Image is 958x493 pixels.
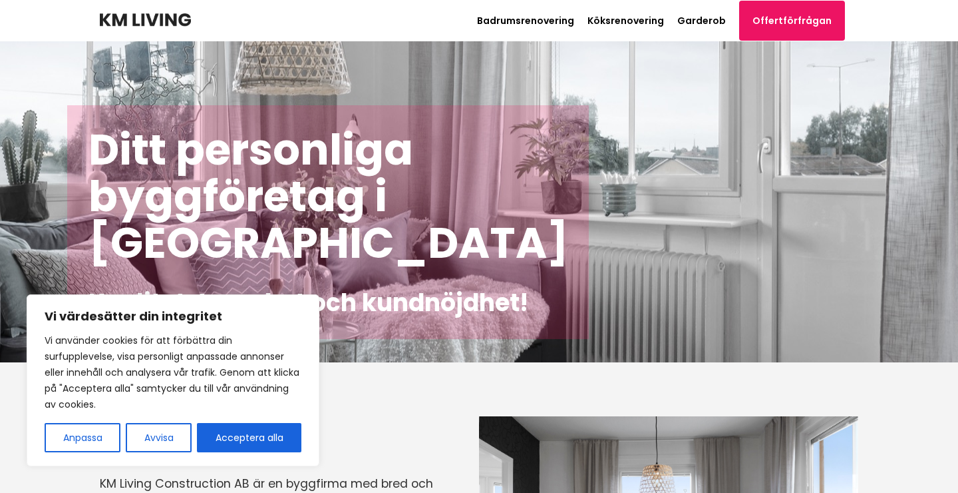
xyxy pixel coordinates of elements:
[88,127,567,266] h1: Ditt personliga byggföretag i [GEOGRAPHIC_DATA]
[739,1,845,41] a: Offertförfrågan
[197,423,301,452] button: Acceptera alla
[477,14,574,27] a: Badrumsrenovering
[88,288,567,318] h2: Kvalitet, trygghet och kundnöjdhet!
[587,14,664,27] a: Köksrenovering
[45,332,301,412] p: Vi använder cookies för att förbättra din surfupplevelse, visa personligt anpassade annonser elle...
[100,13,191,27] img: KM Living
[45,308,301,324] p: Vi värdesätter din integritet
[677,14,726,27] a: Garderob
[126,423,192,452] button: Avvisa
[45,423,120,452] button: Anpassa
